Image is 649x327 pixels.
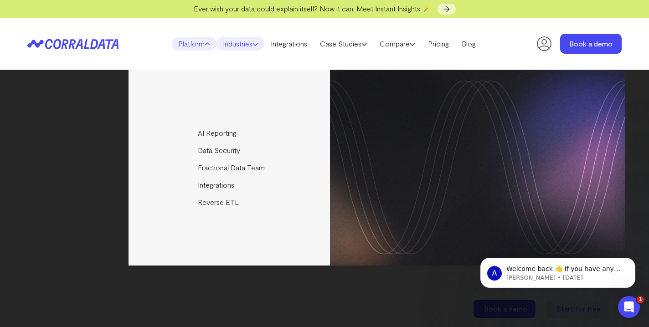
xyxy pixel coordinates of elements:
a: Case Studies [314,37,373,51]
a: Reverse ETL [129,194,331,211]
a: AI Reporting [129,124,331,142]
iframe: Intercom notifications message [467,239,649,302]
a: Integrations [264,37,314,51]
span: 1 [637,296,644,303]
a: Fractional Data Team [129,159,331,176]
a: Compare [373,37,422,51]
iframe: Intercom live chat [618,296,640,318]
span: Ever wish your data could explain itself? Now it can. Meet Instant Insights 🪄 [194,4,431,13]
a: Platform [172,37,216,51]
a: Integrations [129,176,331,194]
a: Industries [216,37,264,51]
a: Blog [455,37,482,51]
a: Pricing [422,37,455,51]
a: Data Security [129,142,331,159]
a: Book a demo [560,34,622,54]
